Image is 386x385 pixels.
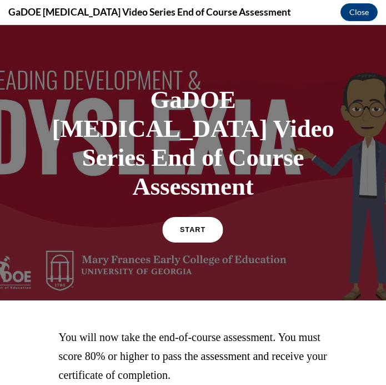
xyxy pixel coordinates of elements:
span: START [180,201,205,209]
button: Close [340,3,378,21]
span: You will now take the end-of-course assessment. You must score 80% or higher to pass the assessme... [59,306,327,356]
a: START [163,192,223,218]
h4: GaDOE [MEDICAL_DATA] Video Series End of Course Assessment [8,5,291,19]
h1: GaDOE [MEDICAL_DATA] Video Series End of Course Assessment [47,60,340,176]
